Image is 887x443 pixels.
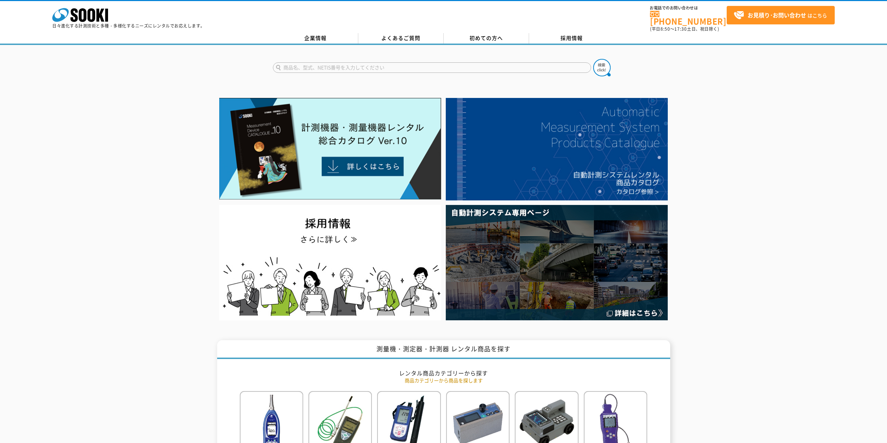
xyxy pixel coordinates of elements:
[650,6,727,10] span: お電話でのお問い合わせは
[358,33,444,44] a: よくあるご質問
[446,205,668,320] img: 自動計測システム専用ページ
[219,98,441,200] img: Catalog Ver10
[469,34,503,42] span: 初めての方へ
[529,33,614,44] a: 採用情報
[674,26,687,32] span: 17:30
[650,26,719,32] span: (平日 ～ 土日、祝日除く)
[748,11,806,19] strong: お見積り･お問い合わせ
[734,10,827,21] span: はこちら
[593,59,611,76] img: btn_search.png
[217,340,670,359] h1: 測量機・測定器・計測器 レンタル商品を探す
[240,377,648,384] p: 商品カテゴリーから商品を探します
[273,62,591,73] input: 商品名、型式、NETIS番号を入力してください
[52,24,205,28] p: 日々進化する計測技術と多種・多様化するニーズにレンタルでお応えします。
[650,11,727,25] a: [PHONE_NUMBER]
[727,6,835,24] a: お見積り･お問い合わせはこちら
[240,369,648,377] h2: レンタル商品カテゴリーから探す
[446,98,668,200] img: 自動計測システムカタログ
[660,26,670,32] span: 8:50
[219,205,441,320] img: SOOKI recruit
[273,33,358,44] a: 企業情報
[444,33,529,44] a: 初めての方へ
